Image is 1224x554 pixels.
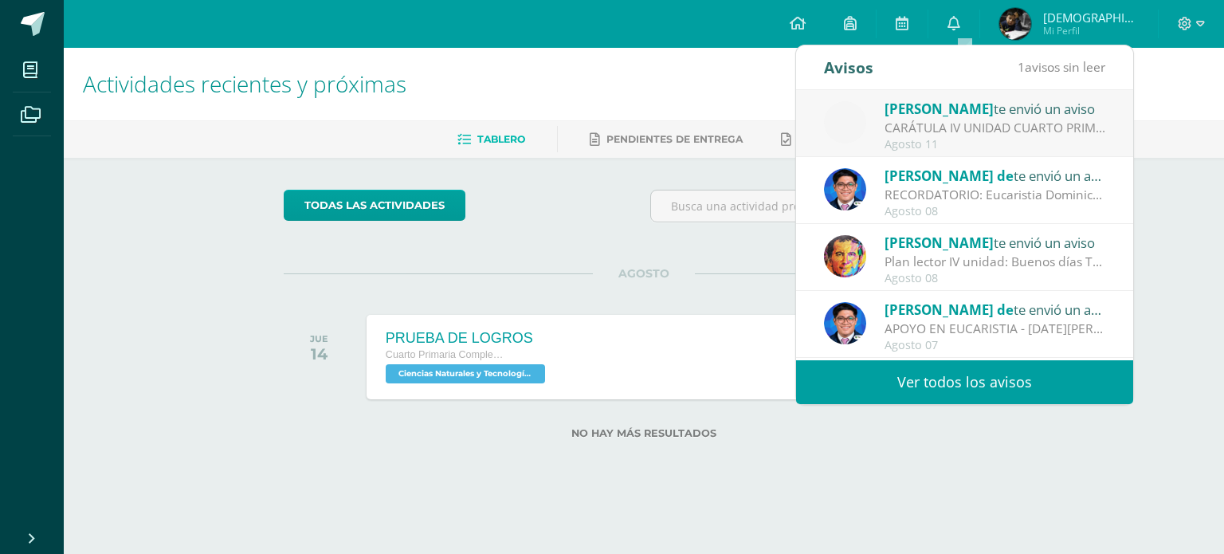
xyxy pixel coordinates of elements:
[824,235,866,277] img: 49d5a75e1ce6d2edc12003b83b1ef316.png
[386,330,549,347] div: PRUEBA DE LOGROS
[796,360,1133,404] a: Ver todos los avisos
[477,133,525,145] span: Tablero
[885,299,1106,320] div: te envió un aviso
[885,232,1106,253] div: te envió un aviso
[457,127,525,152] a: Tablero
[824,45,873,89] div: Avisos
[651,191,1004,222] input: Busca una actividad próxima aquí...
[590,127,743,152] a: Pendientes de entrega
[824,168,866,210] img: 038ac9c5e6207f3bea702a86cda391b3.png
[1018,58,1025,76] span: 1
[284,190,465,221] a: todas las Actividades
[284,427,1005,439] label: No hay más resultados
[885,119,1106,137] div: CARÁTULA IV UNIDAD CUARTO PRIMARIA - INFORMÁTICA: Buenas tardes es un gusto saludarles, esperando...
[885,138,1106,151] div: Agosto 11
[1018,58,1105,76] span: avisos sin leer
[593,266,695,281] span: AGOSTO
[885,339,1106,352] div: Agosto 07
[885,253,1106,271] div: Plan lector IV unidad: Buenos días Traer para el día lunes el libro "¿Dónde se metió la abuela?. ...
[386,349,505,360] span: Cuarto Primaria Complementaria
[885,272,1106,285] div: Agosto 08
[885,186,1106,204] div: RECORDATORIO: Eucaristia Dominical - Signo de la Biblia.: Saludos cordiales Padres de Familia. Co...
[885,167,1014,185] span: [PERSON_NAME] de
[1043,24,1139,37] span: Mi Perfil
[310,344,328,363] div: 14
[885,234,994,252] span: [PERSON_NAME]
[606,133,743,145] span: Pendientes de entrega
[824,101,866,143] img: cae4b36d6049cd6b8500bd0f72497672.png
[386,364,545,383] span: Ciencias Naturales y Tecnología 'A'
[885,98,1106,119] div: te envió un aviso
[310,333,328,344] div: JUE
[885,301,1014,319] span: [PERSON_NAME] de
[885,320,1106,338] div: APOYO EN EUCARISTIA - Domingo 10 de Agosto (Signo de la Biblia.): Saludos Padres de Familia. Les ...
[1043,10,1139,26] span: [DEMOGRAPHIC_DATA][PERSON_NAME]
[885,205,1106,218] div: Agosto 08
[781,127,869,152] a: Entregadas
[999,8,1031,40] img: 80bcccb5c5cac447ef79018ccf731d7a.png
[885,165,1106,186] div: te envió un aviso
[83,69,406,99] span: Actividades recientes y próximas
[824,302,866,344] img: 038ac9c5e6207f3bea702a86cda391b3.png
[885,100,994,118] span: [PERSON_NAME]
